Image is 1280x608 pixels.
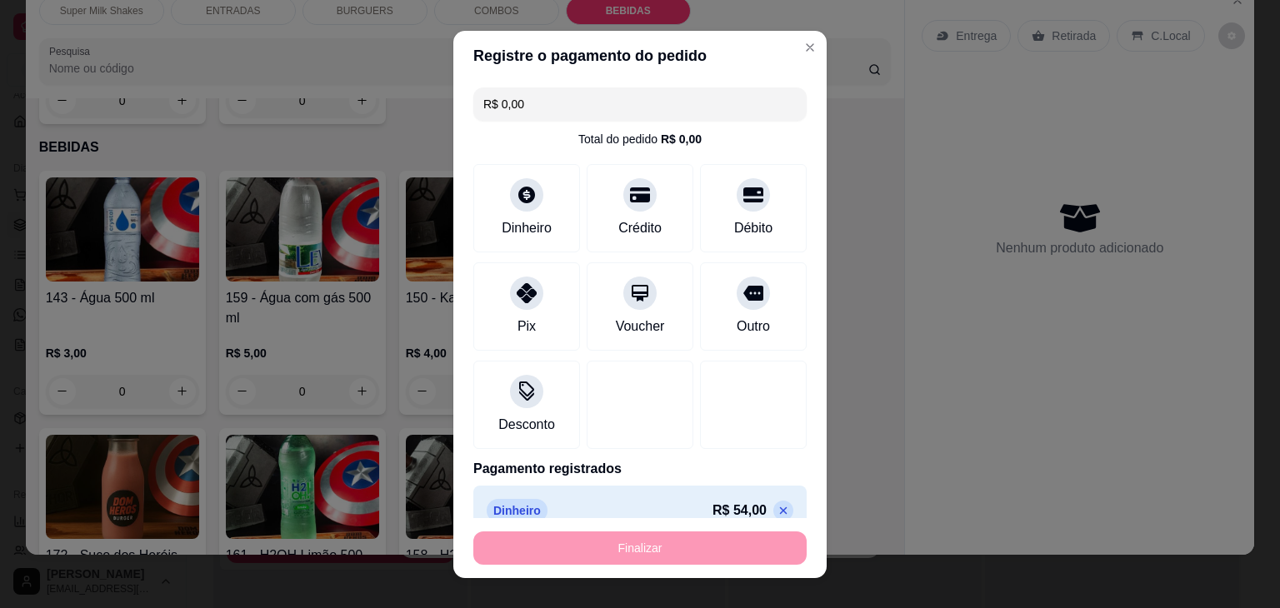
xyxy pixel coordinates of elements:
[734,218,772,238] div: Débito
[473,459,807,479] p: Pagamento registrados
[661,131,702,147] div: R$ 0,00
[517,316,536,336] div: Pix
[498,415,555,435] div: Desconto
[618,218,662,238] div: Crédito
[453,31,827,81] header: Registre o pagamento do pedido
[797,34,823,61] button: Close
[502,218,552,238] div: Dinheiro
[712,501,767,521] p: R$ 54,00
[616,316,665,336] div: Voucher
[487,499,547,522] p: Dinheiro
[737,316,770,336] div: Outro
[483,87,797,121] input: Ex.: hambúrguer de cordeiro
[578,131,702,147] div: Total do pedido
